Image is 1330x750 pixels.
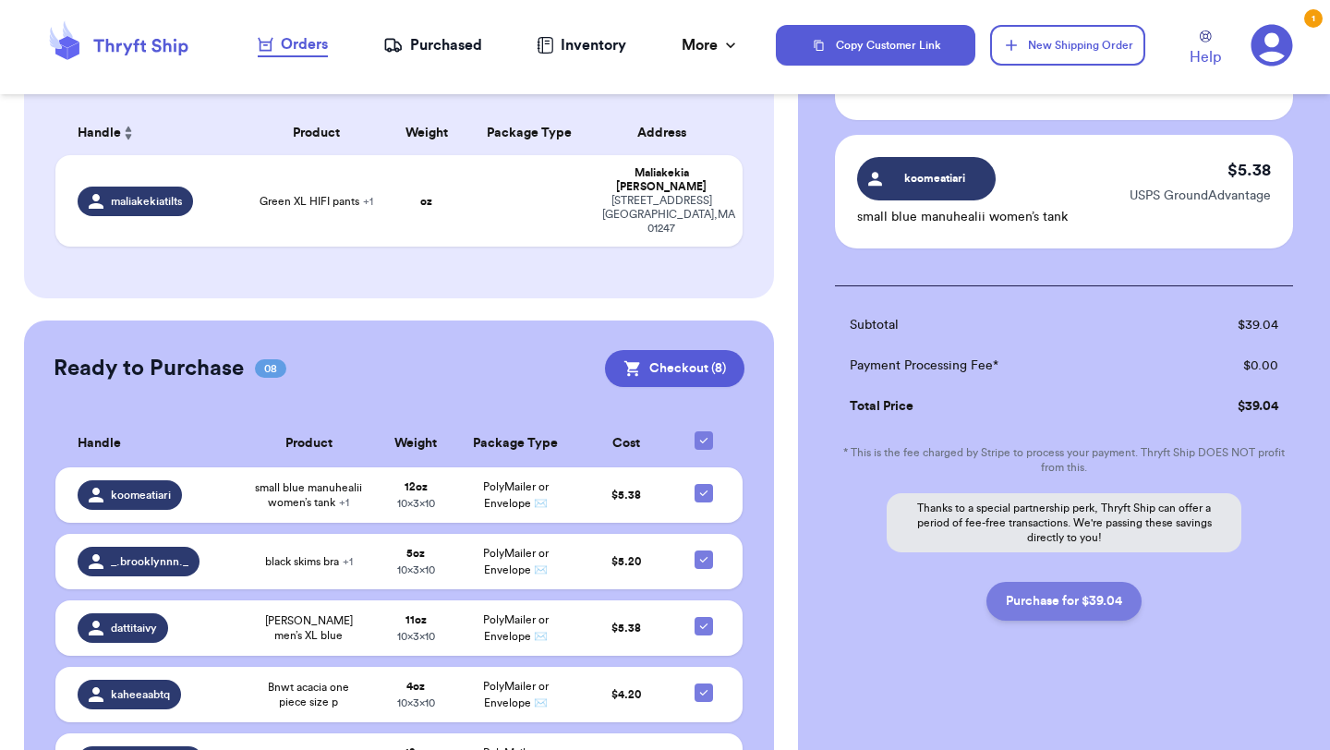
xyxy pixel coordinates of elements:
span: $ 5.38 [611,623,641,634]
h2: Ready to Purchase [54,354,244,383]
span: [PERSON_NAME] men’s XL blue [253,613,365,643]
span: kaheeaabtq [111,687,170,702]
span: small blue manuhealii women’s tank [253,480,365,510]
p: small blue manuhealii women’s tank [857,208,1068,226]
span: 10 x 3 x 10 [397,631,435,642]
strong: 4 oz [406,681,425,692]
button: Copy Customer Link [776,25,975,66]
td: $ 39.04 [1164,305,1293,345]
button: Sort ascending [121,122,136,144]
p: Thanks to a special partnership perk, Thryft Ship can offer a period of fee-free transactions. We... [887,493,1241,552]
strong: oz [420,196,432,207]
a: 1 [1251,24,1293,67]
div: Maliakekia [PERSON_NAME] [602,166,720,194]
span: $ 5.38 [611,490,641,501]
td: Subtotal [835,305,1164,345]
td: Total Price [835,386,1164,427]
th: Cost [575,420,675,467]
span: Handle [78,124,121,143]
p: USPS GroundAdvantage [1130,187,1271,205]
td: $ 0.00 [1164,345,1293,386]
div: 1 [1304,9,1323,28]
span: 10 x 3 x 10 [397,564,435,575]
button: New Shipping Order [990,25,1145,66]
span: + 1 [339,497,349,508]
span: + 1 [343,556,353,567]
span: $ 4.20 [611,689,641,700]
button: Purchase for $39.04 [986,582,1142,621]
th: Package Type [455,420,575,467]
td: $ 39.04 [1164,386,1293,427]
button: Checkout (8) [605,350,744,387]
span: koomeatiari [111,488,171,502]
th: Address [591,111,743,155]
a: Help [1190,30,1221,68]
span: Green XL HIFI pants [260,194,373,209]
p: * This is the fee charged by Stripe to process your payment. Thryft Ship DOES NOT profit from this. [835,445,1293,475]
a: Orders [258,33,328,57]
p: $ 5.38 [1227,157,1271,183]
strong: 12 oz [405,481,428,492]
span: + 1 [363,196,373,207]
td: Payment Processing Fee* [835,345,1164,386]
span: Bnwt acacia one piece size p [253,680,365,709]
span: PolyMailer or Envelope ✉️ [483,681,549,708]
span: PolyMailer or Envelope ✉️ [483,481,549,509]
span: $ 5.20 [611,556,641,567]
span: 10 x 3 x 10 [397,697,435,708]
span: Help [1190,46,1221,68]
div: [STREET_ADDRESS] [GEOGRAPHIC_DATA] , MA 01247 [602,194,720,236]
div: More [682,34,740,56]
span: dattitaivy [111,621,157,635]
span: black skims bra [265,554,353,569]
span: Handle [78,434,121,454]
span: 10 x 3 x 10 [397,498,435,509]
th: Weight [376,420,456,467]
th: Product [248,111,385,155]
span: _.brooklynnn._ [111,554,188,569]
th: Product [242,420,376,467]
strong: 11 oz [405,614,427,625]
span: koomeatiari [891,170,979,187]
span: PolyMailer or Envelope ✉️ [483,614,549,642]
strong: 5 oz [406,548,425,559]
span: PolyMailer or Envelope ✉️ [483,548,549,575]
th: Weight [385,111,467,155]
th: Package Type [467,111,591,155]
a: Purchased [383,34,482,56]
div: Orders [258,33,328,55]
a: Inventory [537,34,626,56]
span: 08 [255,359,286,378]
span: maliakekiatilts [111,194,182,209]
